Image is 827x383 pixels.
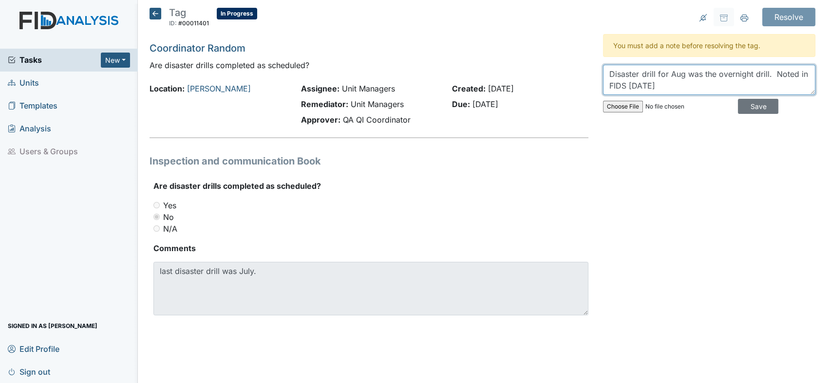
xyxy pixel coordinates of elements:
[153,202,160,208] input: Yes
[603,34,815,57] div: You must add a note before resolving the tag.
[8,54,101,66] a: Tasks
[178,19,209,27] span: #00011401
[153,214,160,220] input: No
[8,364,50,379] span: Sign out
[488,84,514,93] span: [DATE]
[153,180,321,192] label: Are disaster drills completed as scheduled?
[301,115,340,125] strong: Approver:
[187,84,251,93] a: [PERSON_NAME]
[217,8,257,19] span: In Progress
[452,99,470,109] strong: Due:
[350,99,403,109] span: Unit Managers
[8,98,57,113] span: Templates
[153,225,160,232] input: N/A
[163,200,176,211] label: Yes
[150,154,588,168] h1: Inspection and communication Book
[472,99,498,109] span: [DATE]
[301,84,339,93] strong: Assignee:
[169,7,186,18] span: Tag
[150,84,185,93] strong: Location:
[452,84,486,93] strong: Created:
[169,19,177,27] span: ID:
[150,59,588,71] p: Are disaster drills completed as scheduled?
[762,8,815,26] input: Resolve
[163,211,174,223] label: No
[341,84,395,93] span: Unit Managers
[8,341,59,356] span: Edit Profile
[163,223,177,235] label: N/A
[342,115,410,125] span: QA QI Coordinator
[153,262,588,315] textarea: last disaster drill was July.
[8,75,39,91] span: Units
[301,99,348,109] strong: Remediator:
[8,121,51,136] span: Analysis
[738,99,778,114] input: Save
[153,242,588,254] strong: Comments
[101,53,130,68] button: New
[8,318,97,333] span: Signed in as [PERSON_NAME]
[150,42,245,54] a: Coordinator Random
